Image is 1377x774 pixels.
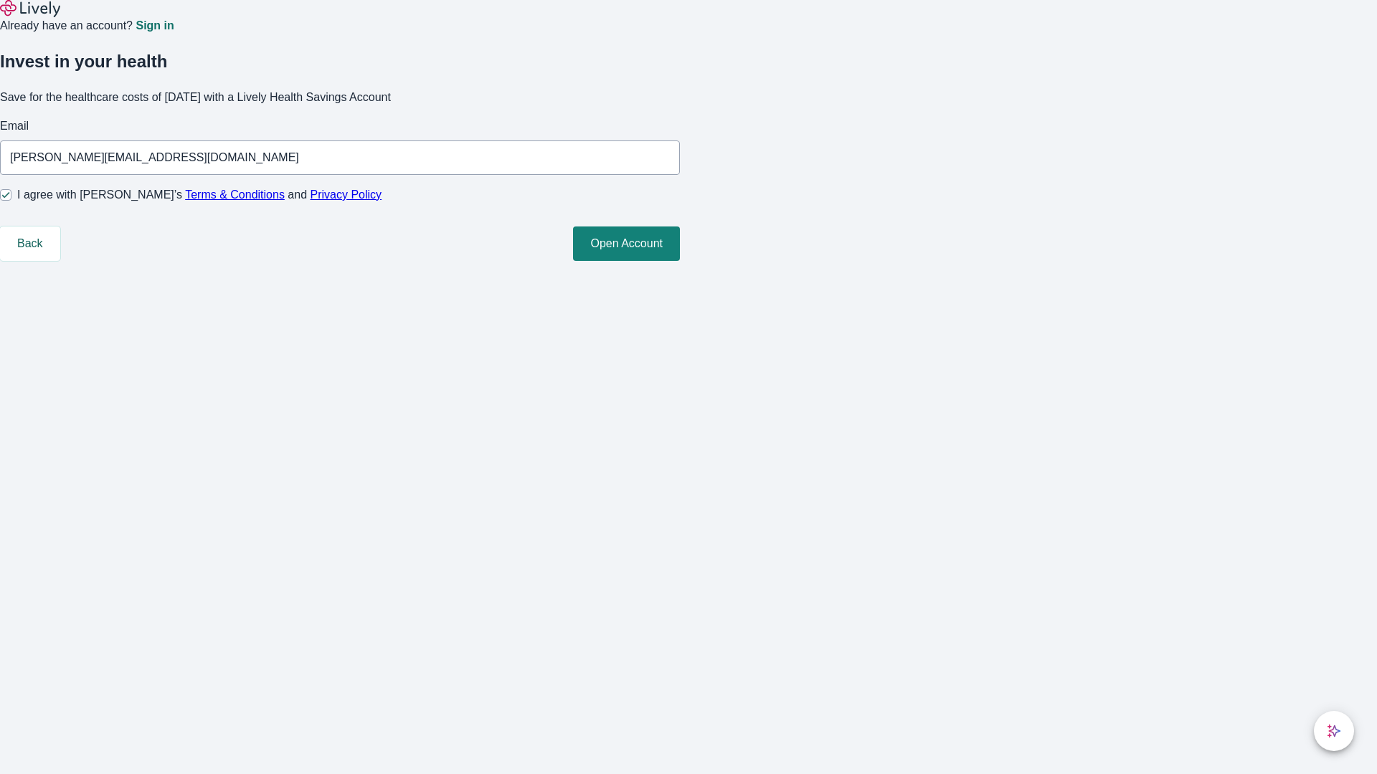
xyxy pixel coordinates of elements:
button: Open Account [573,226,680,261]
button: chat [1314,711,1354,751]
a: Privacy Policy [311,188,382,201]
a: Sign in [136,20,174,32]
span: I agree with [PERSON_NAME]’s and [17,186,382,204]
a: Terms & Conditions [185,188,285,201]
svg: Lively AI Assistant [1327,724,1341,738]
